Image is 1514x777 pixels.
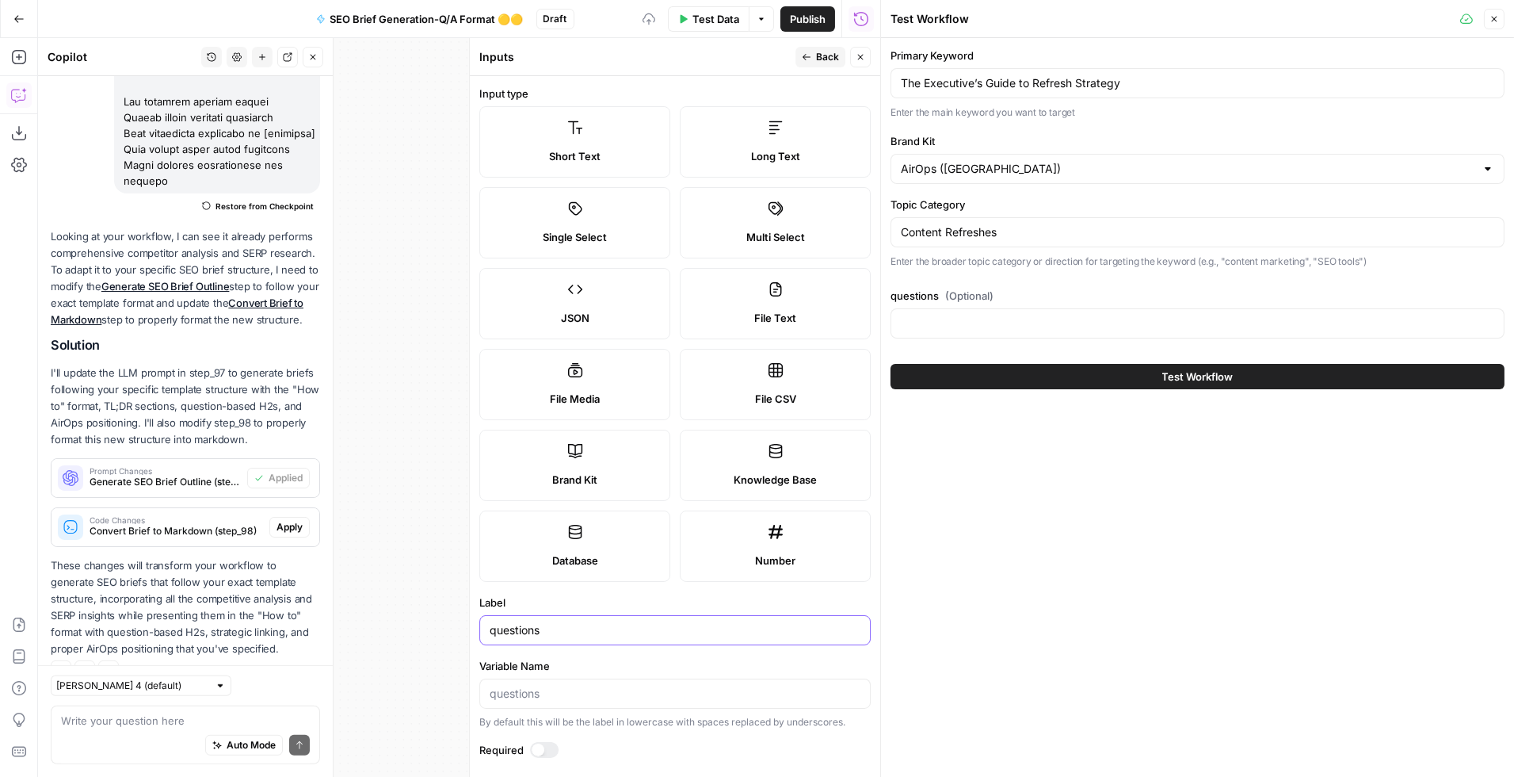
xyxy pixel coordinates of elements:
[1162,369,1234,385] span: Test Workflow
[734,472,817,488] span: Knowledge Base
[890,133,1504,149] label: Brand Kit
[692,11,739,27] span: Test Data
[196,197,320,216] button: Restore from Checkpoint
[945,288,993,304] span: (Optional)
[56,678,208,694] input: Claude Sonnet 4 (default)
[552,553,598,568] span: Database
[51,557,320,658] p: These changes will transform your workflow to generate SEO briefs that follow your exact template...
[561,310,589,326] span: JSON
[901,161,1475,177] input: AirOps (Oshens)
[550,391,600,407] span: File Media
[479,658,871,674] label: Variable Name
[890,105,1504,121] p: Enter the main keyword you want to target
[205,735,283,756] button: Auto Mode
[780,6,835,32] button: Publish
[755,391,796,407] span: File CSV
[90,524,263,538] span: Convert Brief to Markdown (step_98)
[330,11,524,27] span: SEO Brief Generation-Q/A Format 🟡🟡
[552,472,597,488] span: Brand Kit
[307,6,533,32] button: SEO Brief Generation-Q/A Format 🟡🟡
[549,148,601,164] span: Short Text
[479,715,871,729] div: By default this will be the label in lowercase with spaces replaced by underscores.
[490,686,860,702] input: questions
[543,12,567,26] span: Draft
[668,6,749,32] button: Test Data
[227,738,276,752] span: Auto Mode
[795,47,845,67] button: Back
[890,197,1504,212] label: Topic Category
[51,228,320,329] p: Looking at your workflow, I can see it already performs comprehensive competitor analysis and SER...
[901,224,1494,240] input: e.g., "content marketing"
[490,622,860,638] input: Input Label
[901,75,1494,91] input: e.g., "content optimization"
[890,48,1504,63] label: Primary Keyword
[101,280,230,293] a: Generate SEO Brief Outline
[816,50,839,64] span: Back
[90,467,241,475] span: Prompt Changes
[754,310,796,326] span: File Text
[890,254,1504,270] p: Enter the broader topic category or direction for targeting the keyword (e.g., "content marketing...
[543,229,607,245] span: Single Select
[479,742,871,758] label: Required
[90,516,263,524] span: Code Changes
[269,517,310,538] button: Apply
[247,468,310,488] button: Applied
[51,338,320,353] h2: Solution
[755,553,795,568] span: Number
[890,288,1504,304] label: questions
[479,595,871,610] label: Label
[790,11,826,27] span: Publish
[48,49,196,65] div: Copilot
[746,229,805,245] span: Multi Select
[890,364,1504,389] button: Test Workflow
[479,86,871,101] label: Input type
[269,471,303,485] span: Applied
[479,49,791,65] div: Inputs
[90,475,241,489] span: Generate SEO Brief Outline (step_97)
[215,200,314,212] span: Restore from Checkpoint
[51,365,320,449] p: I'll update the LLM prompt in step_97 to generate briefs following your specific template structu...
[751,148,800,164] span: Long Text
[276,520,303,534] span: Apply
